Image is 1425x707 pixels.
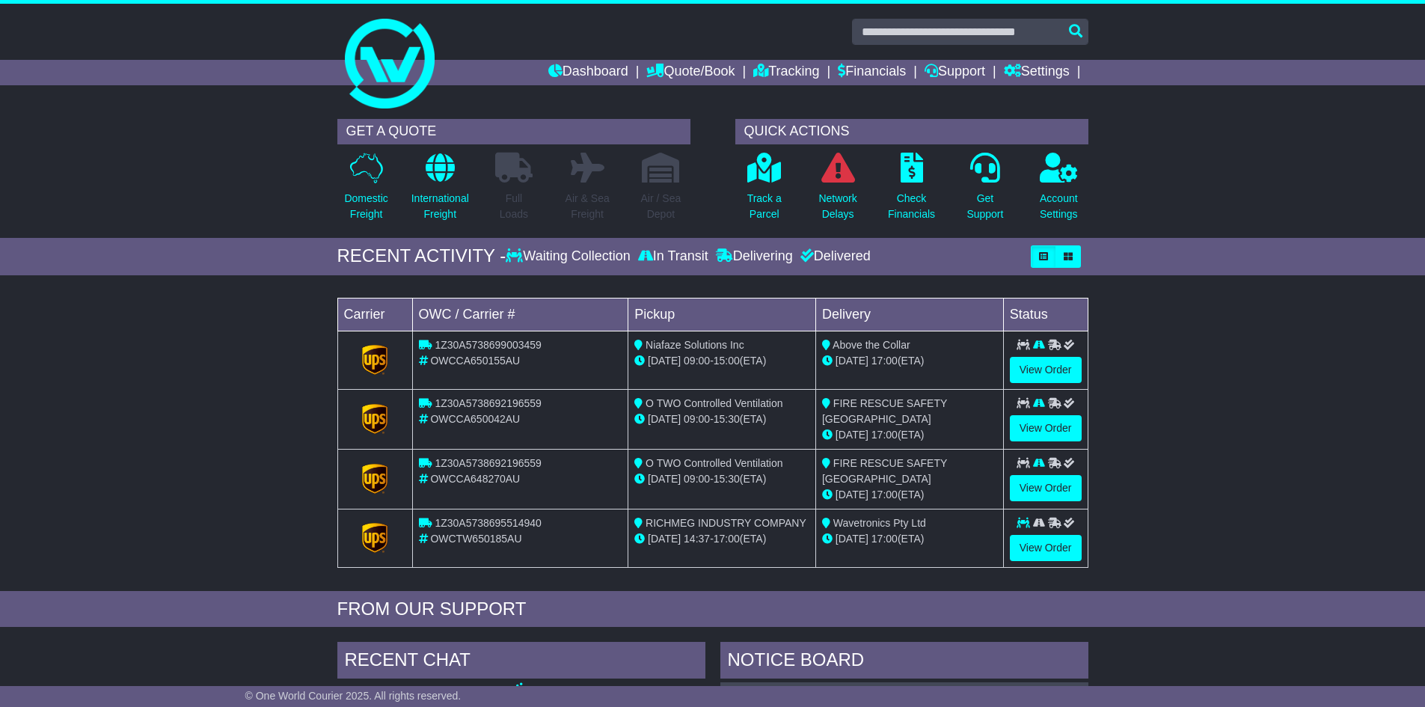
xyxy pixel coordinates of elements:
td: Delivery [815,298,1003,331]
div: NOTICE BOARD [720,642,1088,682]
a: View Order [1010,475,1082,501]
span: FIRE RESCUE SAFETY [GEOGRAPHIC_DATA] [822,397,947,425]
div: (ETA) [822,531,997,547]
span: FIRE RESCUE SAFETY [GEOGRAPHIC_DATA] [822,457,947,485]
a: Tracking [753,60,819,85]
img: GetCarrierServiceLogo [362,464,387,494]
a: Quote/Book [646,60,735,85]
div: RECENT CHAT [337,642,705,682]
span: 14:37 [684,533,710,545]
div: RECENT ACTIVITY - [337,245,506,267]
span: 17:00 [714,533,740,545]
span: RICHMEG INDUSTRY COMPANY [646,517,806,529]
span: 17:00 [871,355,898,367]
span: OWCTW650185AU [430,533,521,545]
span: [DATE] [648,413,681,425]
div: - (ETA) [634,353,809,369]
p: International Freight [411,191,469,222]
a: Track aParcel [747,152,782,230]
a: View Order [1010,357,1082,383]
a: InternationalFreight [411,152,470,230]
span: 1Z30A5738695514940 [435,517,541,529]
span: [DATE] [836,355,868,367]
div: - (ETA) [634,531,809,547]
img: GetCarrierServiceLogo [362,404,387,434]
img: GetCarrierServiceLogo [362,345,387,375]
span: 15:30 [714,413,740,425]
td: Carrier [337,298,412,331]
span: 15:00 [714,355,740,367]
div: Waiting Collection [506,248,634,265]
div: Delivered [797,248,871,265]
span: 09:00 [684,355,710,367]
span: 17:00 [871,533,898,545]
span: [DATE] [836,489,868,501]
div: QUICK ACTIONS [735,119,1088,144]
p: Full Loads [495,191,533,222]
span: © One World Courier 2025. All rights reserved. [245,690,462,702]
div: - (ETA) [634,471,809,487]
span: [DATE] [648,473,681,485]
span: 17:00 [871,429,898,441]
a: View Order [1010,415,1082,441]
span: 15:30 [714,473,740,485]
div: - (ETA) [634,411,809,427]
span: [DATE] [648,355,681,367]
a: DomesticFreight [343,152,388,230]
span: Niafaze Solutions Inc [646,339,744,351]
span: OWCCA648270AU [430,473,520,485]
a: Support [925,60,985,85]
div: Delivering [712,248,797,265]
span: 1Z30A5738692196559 [435,397,541,409]
a: View Order [1010,535,1082,561]
p: Air / Sea Depot [641,191,681,222]
p: Air & Sea Freight [566,191,610,222]
span: 17:00 [871,489,898,501]
span: [DATE] [836,533,868,545]
div: GET A QUOTE [337,119,690,144]
p: Get Support [966,191,1003,222]
td: Status [1003,298,1088,331]
p: Check Financials [888,191,935,222]
a: Settings [1004,60,1070,85]
td: OWC / Carrier # [412,298,628,331]
span: 09:00 [684,413,710,425]
span: Wavetronics Pty Ltd [833,517,926,529]
a: CheckFinancials [887,152,936,230]
p: Account Settings [1040,191,1078,222]
p: Domestic Freight [344,191,387,222]
div: (ETA) [822,427,997,443]
a: NetworkDelays [818,152,857,230]
img: GetCarrierServiceLogo [362,523,387,553]
a: Dashboard [548,60,628,85]
span: OWCCA650042AU [430,413,520,425]
p: Track a Parcel [747,191,782,222]
div: (ETA) [822,353,997,369]
span: Above the Collar [833,339,910,351]
span: O TWO Controlled Ventilation [646,397,782,409]
span: 1Z30A5738699003459 [435,339,541,351]
span: [DATE] [648,533,681,545]
div: (ETA) [822,487,997,503]
span: OWCCA650155AU [430,355,520,367]
span: 1Z30A5738692196559 [435,457,541,469]
span: [DATE] [836,429,868,441]
a: AccountSettings [1039,152,1079,230]
div: FROM OUR SUPPORT [337,599,1088,620]
span: O TWO Controlled Ventilation [646,457,782,469]
a: GetSupport [966,152,1004,230]
p: Network Delays [818,191,856,222]
td: Pickup [628,298,816,331]
span: 09:00 [684,473,710,485]
a: Financials [838,60,906,85]
div: In Transit [634,248,712,265]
